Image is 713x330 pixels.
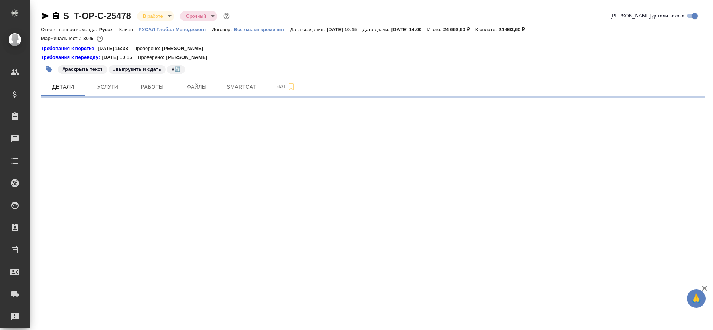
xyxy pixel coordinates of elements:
[41,27,99,32] p: Ответственная команда:
[179,82,215,92] span: Файлы
[41,61,57,77] button: Добавить тэг
[138,54,166,61] p: Проверено:
[62,66,103,73] p: #раскрыть текст
[443,27,475,32] p: 24 663,60 ₽
[45,82,81,92] span: Детали
[134,45,162,52] p: Проверено:
[41,54,102,61] a: Требования к переводу:
[113,66,162,73] p: #выгрузить и сдать
[41,54,102,61] div: Нажми, чтобы открыть папку с инструкцией
[141,13,165,19] button: В работе
[362,27,391,32] p: Дата сдачи:
[52,11,61,20] button: Скопировать ссылку
[139,27,212,32] p: РУСАЛ Глобал Менеджмент
[162,45,209,52] p: [PERSON_NAME]
[212,27,234,32] p: Договор:
[41,11,50,20] button: Скопировать ссылку для ЯМессенджера
[391,27,427,32] p: [DATE] 14:00
[108,66,167,72] span: выгрузить и сдать
[287,82,296,91] svg: Подписаться
[172,66,180,73] p: #🔄️
[166,54,213,61] p: [PERSON_NAME]
[119,27,139,32] p: Клиент:
[184,13,208,19] button: Срочный
[234,26,290,32] a: Все языки кроме кит
[611,12,684,20] span: [PERSON_NAME] детали заказа
[327,27,363,32] p: [DATE] 10:15
[90,82,126,92] span: Услуги
[224,82,259,92] span: Smartcat
[139,26,212,32] a: РУСАЛ Глобал Менеджмент
[41,36,83,41] p: Маржинальность:
[234,27,290,32] p: Все языки кроме кит
[290,27,326,32] p: Дата создания:
[166,66,185,72] span: 🔄️
[137,11,174,21] div: В работе
[475,27,499,32] p: К оплате:
[98,45,134,52] p: [DATE] 15:38
[83,36,95,41] p: 80%
[41,45,98,52] a: Требования к верстке:
[95,34,105,43] button: 4031.36 RUB;
[687,289,706,308] button: 🙏
[427,27,443,32] p: Итого:
[57,66,108,72] span: раскрыть текст
[690,291,703,306] span: 🙏
[222,11,231,21] button: Доп статусы указывают на важность/срочность заказа
[268,82,304,91] span: Чат
[180,11,217,21] div: В работе
[102,54,138,61] p: [DATE] 10:15
[63,11,131,21] a: S_T-OP-C-25478
[499,27,531,32] p: 24 663,60 ₽
[99,27,119,32] p: Русал
[134,82,170,92] span: Работы
[41,45,98,52] div: Нажми, чтобы открыть папку с инструкцией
